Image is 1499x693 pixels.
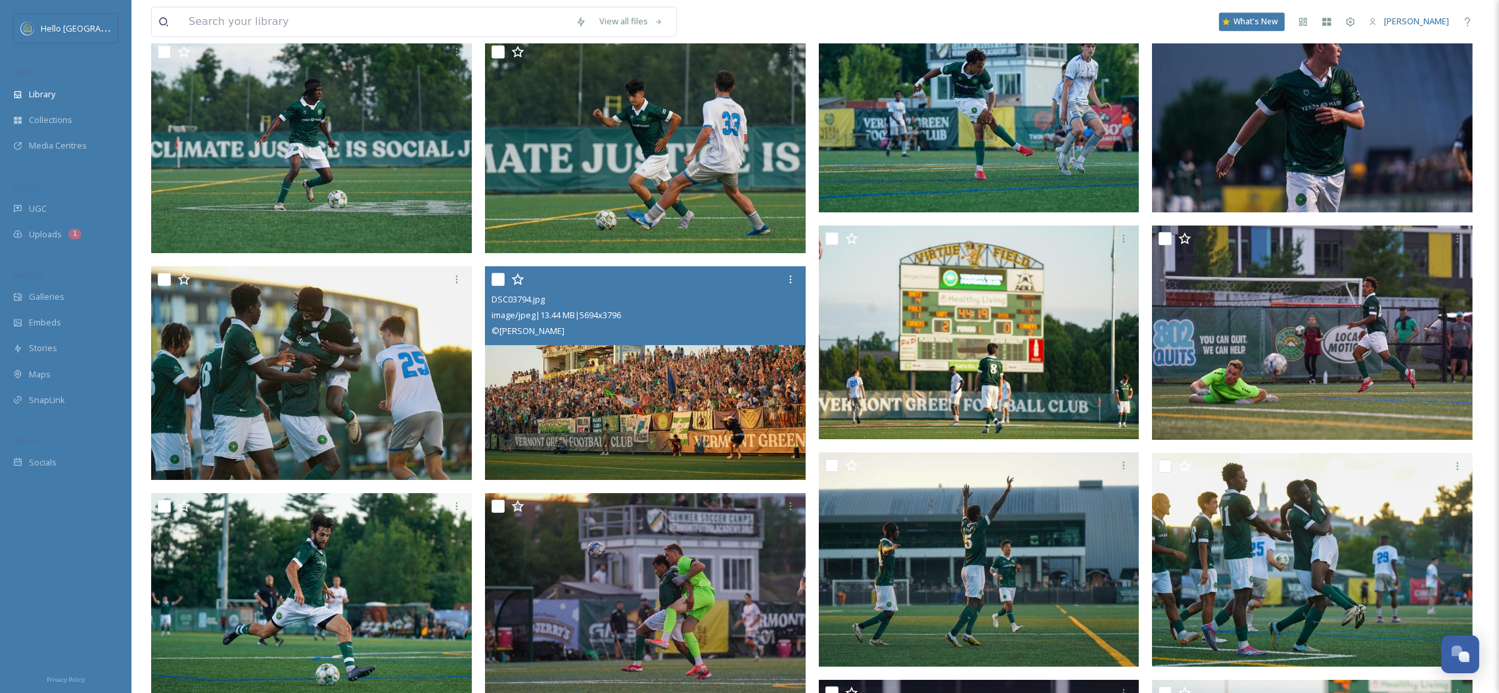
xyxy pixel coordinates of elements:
span: Privacy Policy [47,675,85,684]
img: DSC03083.jpg [151,39,472,253]
a: [PERSON_NAME] [1362,9,1456,34]
button: Open Chat [1441,635,1479,673]
span: MEDIA [13,68,36,78]
span: SnapLink [29,394,65,406]
span: Collections [29,114,72,126]
img: DSC03754.jpg [151,266,472,481]
span: COLLECT [13,182,41,192]
span: SOCIALS [13,436,39,446]
span: © [PERSON_NAME] [492,325,565,337]
span: image/jpeg | 13.44 MB | 5694 x 3796 [492,309,621,321]
span: Maps [29,368,51,381]
span: Stories [29,342,57,354]
span: Socials [29,456,57,469]
span: [PERSON_NAME] [1384,15,1449,27]
input: Search your library [182,7,569,36]
span: Library [29,88,55,101]
span: Embeds [29,316,61,329]
span: DSC03794.jpg [492,293,545,305]
a: Privacy Policy [47,671,85,686]
span: Galleries [29,291,64,303]
span: Hello [GEOGRAPHIC_DATA] [41,22,147,34]
span: Uploads [29,228,62,241]
a: View all files [593,9,670,34]
img: DSC03771.jpg [819,452,1140,667]
img: DSC03169.jpg [485,39,806,253]
span: Media Centres [29,139,87,152]
a: What's New [1219,12,1285,31]
div: 1 [68,229,81,239]
img: DSC03762.jpg [1152,453,1473,667]
span: UGC [29,203,47,215]
img: DSC03653.jpg [819,226,1140,440]
span: WIDGETS [13,270,43,280]
img: DSC04046.jpg [1152,226,1473,440]
img: DSC03794.jpg [485,266,806,481]
img: images.png [21,22,34,35]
